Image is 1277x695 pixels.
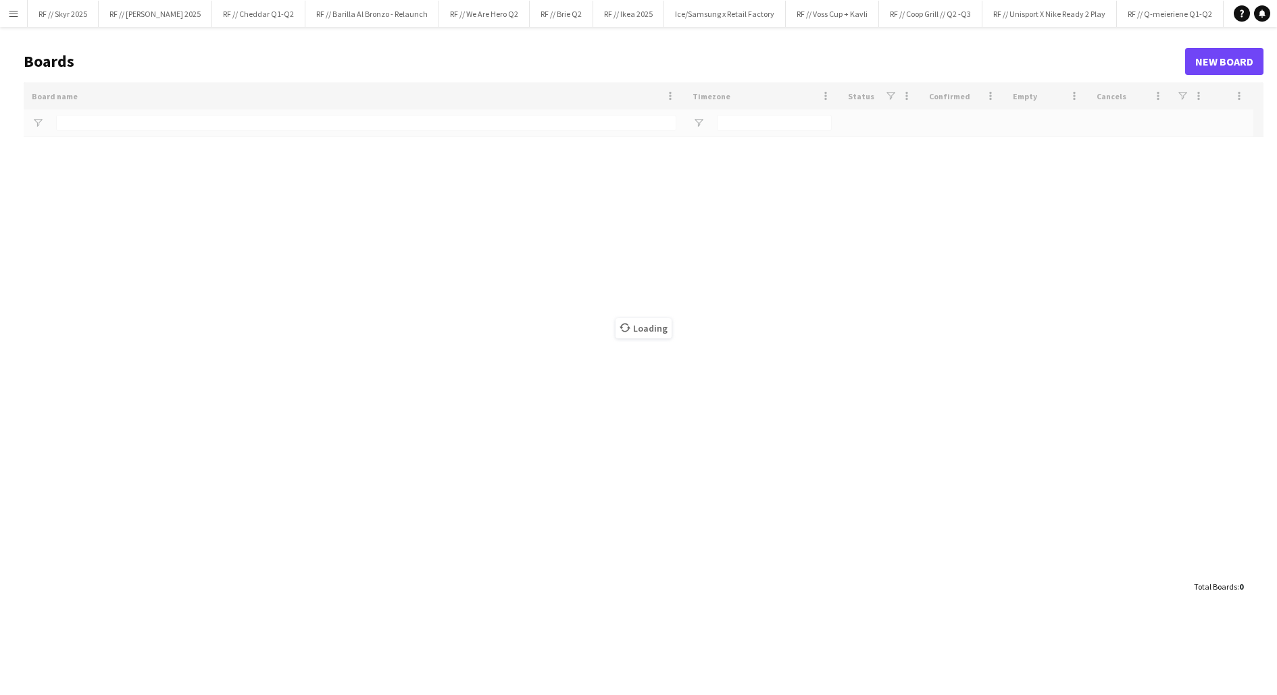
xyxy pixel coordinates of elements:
[593,1,664,27] button: RF // Ikea 2025
[1185,48,1263,75] a: New Board
[1194,573,1243,600] div: :
[786,1,879,27] button: RF // Voss Cup + Kavli
[1239,582,1243,592] span: 0
[99,1,212,27] button: RF // [PERSON_NAME] 2025
[24,51,1185,72] h1: Boards
[530,1,593,27] button: RF // Brie Q2
[305,1,439,27] button: RF // Barilla Al Bronzo - Relaunch
[616,318,672,338] span: Loading
[1117,1,1224,27] button: RF // Q-meieriene Q1-Q2
[879,1,982,27] button: RF // Coop Grill // Q2 -Q3
[1194,582,1237,592] span: Total Boards
[982,1,1117,27] button: RF // Unisport X Nike Ready 2 Play
[664,1,786,27] button: Ice/Samsung x Retail Factory
[212,1,305,27] button: RF // Cheddar Q1-Q2
[439,1,530,27] button: RF // We Are Hero Q2
[28,1,99,27] button: RF // Skyr 2025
